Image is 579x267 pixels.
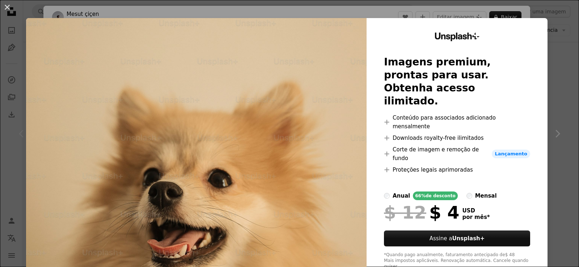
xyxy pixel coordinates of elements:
h2: Imagens premium, prontas para usar. Obtenha acesso ilimitado. [384,56,530,108]
li: Corte de imagem e remoção de fundo [384,145,530,163]
span: por mês * [462,214,490,220]
input: anual66%de desconto [384,193,390,199]
span: USD [462,207,490,214]
li: Conteúdo para associados adicionado mensalmente [384,113,530,131]
li: Downloads royalty-free ilimitados [384,134,530,142]
div: 66% de desconto [413,191,457,200]
span: $ 12 [384,203,426,222]
div: $ 4 [384,203,459,222]
div: mensal [475,191,497,200]
strong: Unsplash+ [452,235,485,242]
span: Lançamento [492,150,530,158]
div: anual [393,191,410,200]
li: Proteções legais aprimoradas [384,165,530,174]
input: mensal [466,193,472,199]
button: Assine aUnsplash+ [384,231,530,246]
